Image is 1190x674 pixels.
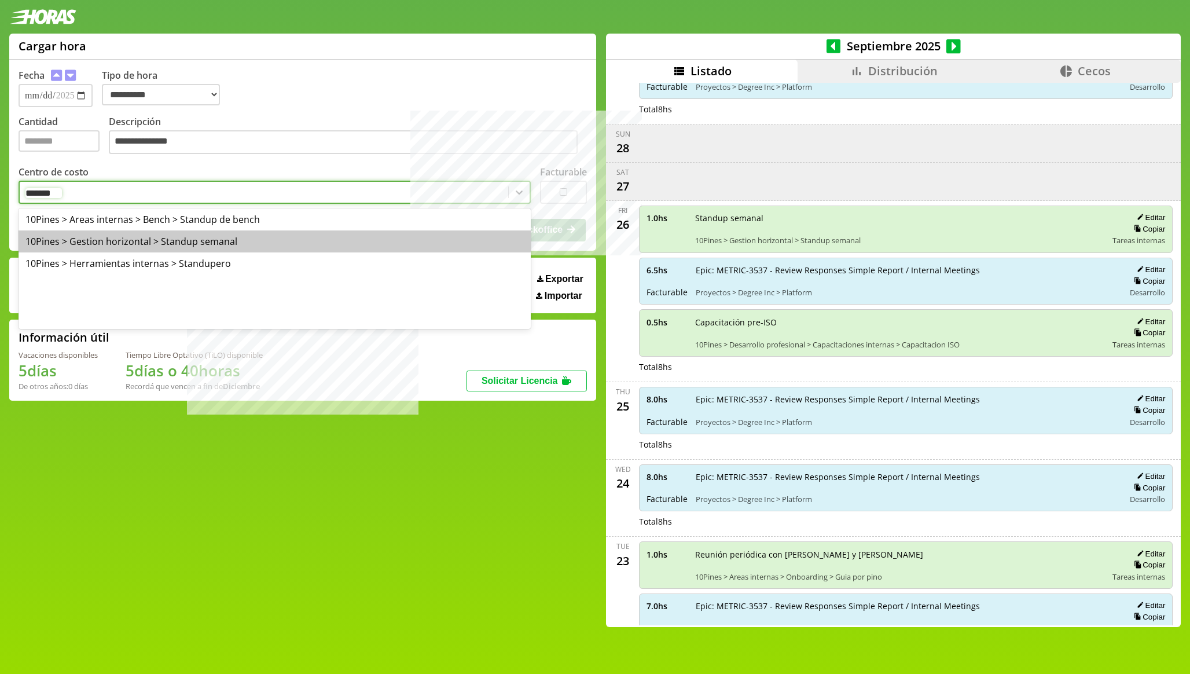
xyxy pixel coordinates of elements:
[534,273,587,285] button: Exportar
[695,213,1104,224] span: Standup semanal
[19,329,109,345] h2: Información útil
[19,350,98,360] div: Vacaciones disponibles
[1130,417,1165,427] span: Desarrollo
[1130,328,1165,338] button: Copiar
[696,471,1116,482] span: Epic: METRIC-3537 - Review Responses Simple Report / Internal Meetings
[647,317,687,328] span: 0.5 hs
[647,600,688,611] span: 7.0 hs
[647,394,688,405] span: 8.0 hs
[540,166,587,178] label: Facturable
[1130,560,1165,570] button: Copiar
[102,69,229,107] label: Tipo de hora
[1078,63,1111,79] span: Cecos
[614,474,632,493] div: 24
[482,376,558,386] span: Solicitar Licencia
[19,381,98,391] div: De otros años: 0 días
[1130,624,1165,634] span: Desarrollo
[223,381,260,391] b: Diciembre
[19,115,109,157] label: Cantidad
[1112,339,1165,350] span: Tareas internas
[19,38,86,54] h1: Cargar hora
[1130,612,1165,622] button: Copiar
[606,83,1181,626] div: scrollable content
[1133,265,1165,274] button: Editar
[545,291,582,301] span: Importar
[614,215,632,234] div: 26
[545,274,583,284] span: Exportar
[647,81,688,92] span: Facturable
[696,600,1116,611] span: Epic: METRIC-3537 - Review Responses Simple Report / Internal Meetings
[616,387,630,397] div: Thu
[639,516,1173,527] div: Total 8 hs
[109,130,578,155] textarea: Descripción
[840,38,946,54] span: Septiembre 2025
[696,394,1116,405] span: Epic: METRIC-3537 - Review Responses Simple Report / Internal Meetings
[695,339,1104,350] span: 10Pines > Desarrollo profesional > Capacitaciones internas > Capacitacion ISO
[615,464,631,474] div: Wed
[1130,483,1165,493] button: Copiar
[1133,213,1165,222] button: Editar
[691,63,732,79] span: Listado
[126,350,263,360] div: Tiempo Libre Optativo (TiLO) disponible
[614,397,632,415] div: 25
[696,287,1116,298] span: Proyectos > Degree Inc > Platform
[695,235,1104,246] span: 10Pines > Gestion horizontal > Standup semanal
[696,82,1116,92] span: Proyectos > Degree Inc > Platform
[616,167,629,177] div: Sat
[647,623,688,634] span: Facturable
[647,265,688,276] span: 6.5 hs
[614,139,632,157] div: 28
[696,265,1116,276] span: Epic: METRIC-3537 - Review Responses Simple Report / Internal Meetings
[1130,224,1165,234] button: Copiar
[19,252,531,274] div: 10Pines > Herramientas internas > Standupero
[1133,394,1165,404] button: Editar
[19,130,100,152] input: Cantidad
[19,208,531,230] div: 10Pines > Areas internas > Bench > Standup de bench
[639,104,1173,115] div: Total 8 hs
[614,177,632,196] div: 27
[616,541,630,551] div: Tue
[696,624,1116,634] span: Proyectos > Degree Inc > Platform
[647,471,688,482] span: 8.0 hs
[1112,572,1165,582] span: Tareas internas
[1130,276,1165,286] button: Copiar
[19,360,98,381] h1: 5 días
[695,572,1104,582] span: 10Pines > Areas internas > Onboarding > Guia por pino
[1130,287,1165,298] span: Desarrollo
[1133,549,1165,559] button: Editar
[696,417,1116,427] span: Proyectos > Degree Inc > Platform
[647,493,688,504] span: Facturable
[639,439,1173,450] div: Total 8 hs
[696,494,1116,504] span: Proyectos > Degree Inc > Platform
[695,317,1104,328] span: Capacitación pre-ISO
[639,361,1173,372] div: Total 8 hs
[647,549,687,560] span: 1.0 hs
[19,166,89,178] label: Centro de costo
[614,551,632,570] div: 23
[19,230,531,252] div: 10Pines > Gestion horizontal > Standup semanal
[1133,600,1165,610] button: Editar
[102,84,220,105] select: Tipo de hora
[868,63,938,79] span: Distribución
[1133,471,1165,481] button: Editar
[467,371,587,391] button: Solicitar Licencia
[126,360,263,381] h1: 5 días o 40 horas
[126,381,263,391] div: Recordá que vencen a fin de
[695,549,1104,560] span: Reunión periódica con [PERSON_NAME] y [PERSON_NAME]
[109,115,587,157] label: Descripción
[1130,494,1165,504] span: Desarrollo
[1130,405,1165,415] button: Copiar
[616,129,630,139] div: Sun
[647,416,688,427] span: Facturable
[19,69,45,82] label: Fecha
[1133,317,1165,327] button: Editar
[1130,82,1165,92] span: Desarrollo
[618,206,627,215] div: Fri
[647,213,687,224] span: 1.0 hs
[1112,235,1165,246] span: Tareas internas
[647,287,688,298] span: Facturable
[9,9,76,24] img: logotipo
